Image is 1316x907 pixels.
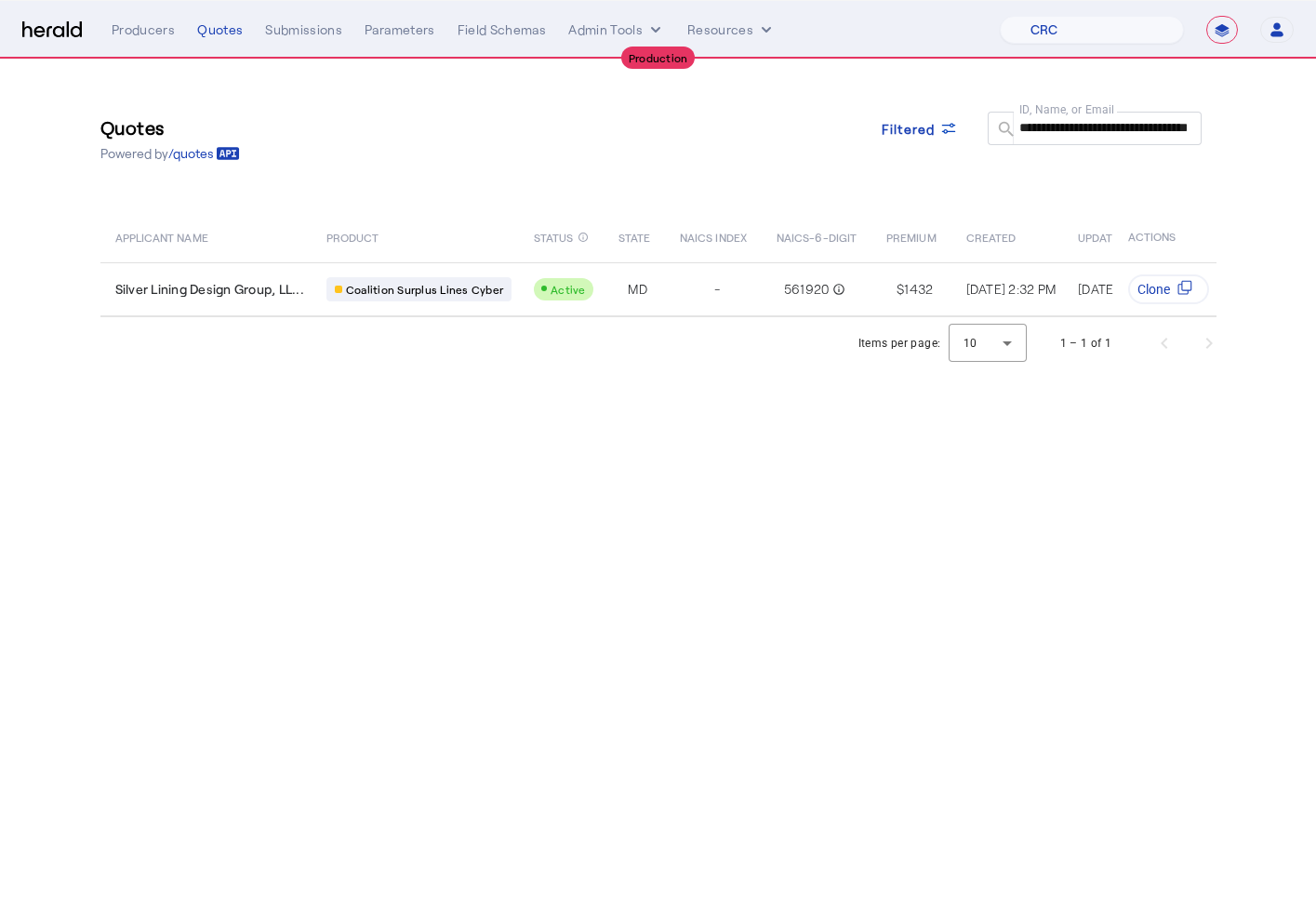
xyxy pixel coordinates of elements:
a: /quotes [168,144,240,163]
div: Submissions [265,20,342,39]
div: Items per page: [858,334,941,353]
div: Field Schemas [458,20,547,39]
div: Producers [112,20,175,39]
th: ACTIONS [1112,210,1216,262]
button: Clone [1128,274,1209,304]
span: Silver Lining Design Group, LL... [115,280,304,299]
div: Parameters [365,20,435,39]
span: Active [551,283,586,296]
span: PRODUCT [326,227,379,246]
span: 561920 [784,280,830,299]
span: 1432 [904,280,933,299]
img: Herald Logo [22,21,82,39]
span: [DATE] 2:36 PM [1078,281,1169,297]
span: Coalition Surplus Lines Cyber [346,282,503,297]
span: NAICS-6-DIGIT [777,227,857,246]
mat-icon: info_outline [829,280,845,299]
span: APPLICANT NAME [115,227,208,246]
button: Resources dropdown menu [687,20,776,39]
span: NAICS INDEX [680,227,747,246]
span: CREATED [966,227,1017,246]
span: Clone [1137,280,1170,299]
span: PREMIUM [886,227,937,246]
mat-label: ID, Name, or Email [1019,102,1115,115]
span: Filtered [882,119,936,139]
div: 1 – 1 of 1 [1060,334,1112,353]
div: Production [621,47,696,69]
span: - [714,280,720,299]
button: Filtered [867,112,973,145]
span: [DATE] 2:32 PM [966,281,1057,297]
span: STATE [618,227,650,246]
h3: Quotes [100,114,240,140]
mat-icon: info_outline [578,227,589,247]
button: internal dropdown menu [568,20,665,39]
span: MD [628,280,647,299]
span: STATUS [534,227,574,246]
p: Powered by [100,144,240,163]
mat-icon: search [988,119,1019,142]
span: $ [897,280,904,299]
div: Quotes [197,20,243,39]
span: UPDATED [1078,227,1127,246]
